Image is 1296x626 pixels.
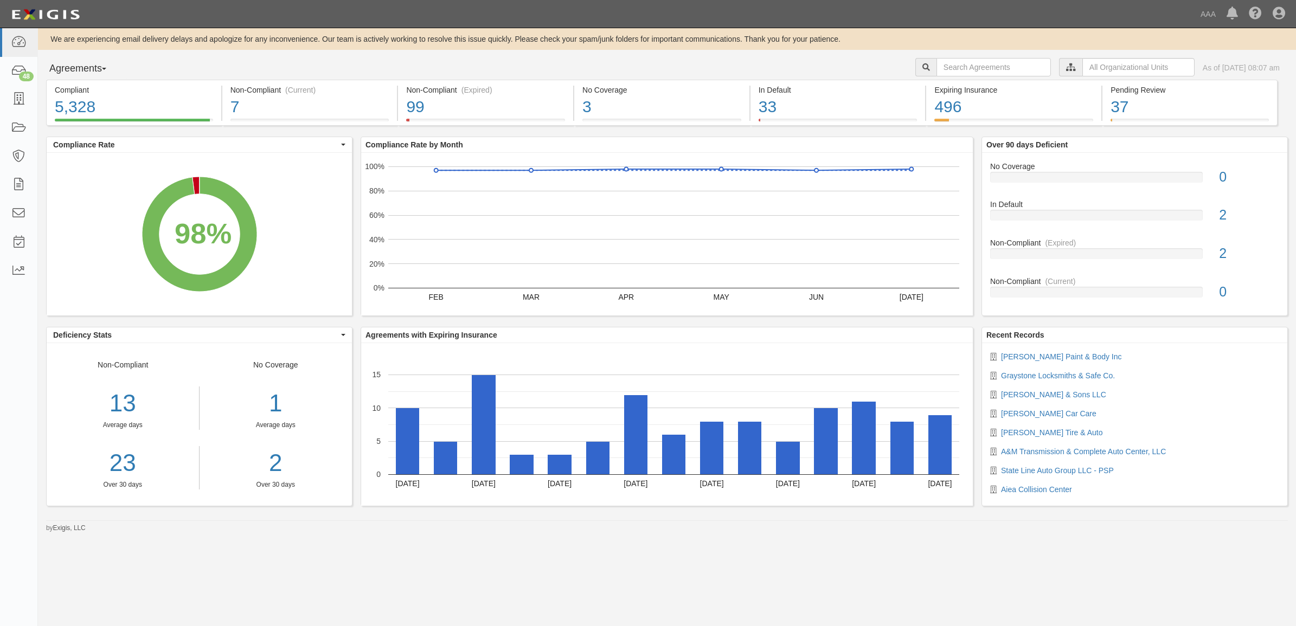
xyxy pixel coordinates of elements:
a: [PERSON_NAME] Car Care [1001,409,1096,418]
text: [DATE] [900,293,923,301]
text: 60% [369,211,384,220]
text: MAY [714,293,730,301]
a: Non-Compliant(Expired)99 [398,119,573,127]
b: Agreements with Expiring Insurance [365,331,497,339]
b: Over 90 days Deficient [986,140,1068,149]
div: No Coverage [582,85,741,95]
div: 0 [1211,167,1287,187]
text: APR [618,293,634,301]
div: 98% [175,213,232,254]
div: 496 [934,95,1093,119]
text: [DATE] [776,479,800,488]
span: Deficiency Stats [53,330,338,340]
div: We are experiencing email delivery delays and apologize for any inconvenience. Our team is active... [38,34,1296,44]
div: 5,328 [55,95,213,119]
a: A&M Transmission & Complete Auto Center, LLC [1001,447,1166,456]
text: MAR [523,293,540,301]
div: Compliant [55,85,213,95]
text: 100% [365,162,384,171]
div: Non-Compliant [47,359,200,489]
div: In Default [982,199,1287,210]
a: No Coverage3 [574,119,749,127]
a: Non-Compliant(Current)0 [990,276,1279,306]
text: [DATE] [700,479,724,488]
small: by [46,524,86,533]
div: Over 30 days [208,480,344,489]
div: In Default [759,85,918,95]
text: [DATE] [852,479,876,488]
div: No Coverage [200,359,352,489]
a: Non-Compliant(Current)7 [222,119,397,127]
div: Expiring Insurance [934,85,1093,95]
svg: A chart. [361,343,973,506]
svg: A chart. [361,153,973,315]
div: 37 [1111,95,1269,119]
button: Deficiency Stats [47,327,352,343]
div: As of [DATE] 08:07 am [1203,62,1280,73]
b: Recent Records [986,331,1044,339]
div: 48 [19,72,34,81]
text: 20% [369,259,384,268]
text: 15 [372,370,381,379]
div: (Current) [1045,276,1075,287]
svg: A chart. [47,153,352,315]
span: Compliance Rate [53,139,338,150]
text: JUN [809,293,824,301]
text: FEB [429,293,444,301]
div: Non-Compliant (Expired) [406,85,565,95]
div: 13 [47,386,199,421]
a: State Line Auto Group LLC - PSP [1001,466,1114,475]
input: Search Agreements [936,58,1051,76]
div: (Expired) [461,85,492,95]
img: logo-5460c22ac91f19d4615b14bd174203de0afe785f0fc80cf4dbbc73dc1793850b.png [8,5,83,24]
text: 5 [376,437,381,446]
a: [PERSON_NAME] Tire & Auto [1001,428,1103,437]
a: [PERSON_NAME] Paint & Body Inc [1001,352,1122,361]
a: Compliant5,328 [46,119,221,127]
a: Non-Compliant(Expired)2 [990,237,1279,276]
a: Expiring Insurance496 [926,119,1101,127]
a: 2 [208,446,344,480]
i: Help Center - Complianz [1249,8,1262,21]
text: 10 [372,403,381,412]
button: Compliance Rate [47,137,352,152]
a: In Default33 [750,119,926,127]
div: Over 30 days [47,480,199,489]
a: In Default2 [990,199,1279,237]
text: [DATE] [472,479,496,488]
div: Average days [47,421,199,430]
div: 33 [759,95,918,119]
div: 99 [406,95,565,119]
a: No Coverage0 [990,161,1279,199]
div: 7 [230,95,389,119]
text: [DATE] [928,479,952,488]
b: Compliance Rate by Month [365,140,463,149]
a: Aiea Collision Center [1001,485,1072,494]
div: 2 [1211,244,1287,263]
div: No Coverage [982,161,1287,172]
text: 0% [374,283,384,292]
a: 23 [47,446,199,480]
a: Pending Review37 [1102,119,1278,127]
div: 1 [208,386,344,421]
div: (Current) [285,85,316,95]
button: Agreements [46,58,127,80]
div: 0 [1211,282,1287,302]
text: 0 [376,470,381,479]
div: Average days [208,421,344,430]
div: (Expired) [1045,237,1076,248]
a: AAA [1195,3,1221,25]
text: 40% [369,235,384,244]
input: All Organizational Units [1082,58,1195,76]
a: Exigis, LLC [53,524,86,532]
text: [DATE] [624,479,647,488]
div: 3 [582,95,741,119]
a: [PERSON_NAME] & Sons LLC [1001,390,1106,399]
div: 2 [1211,205,1287,225]
div: Non-Compliant (Current) [230,85,389,95]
